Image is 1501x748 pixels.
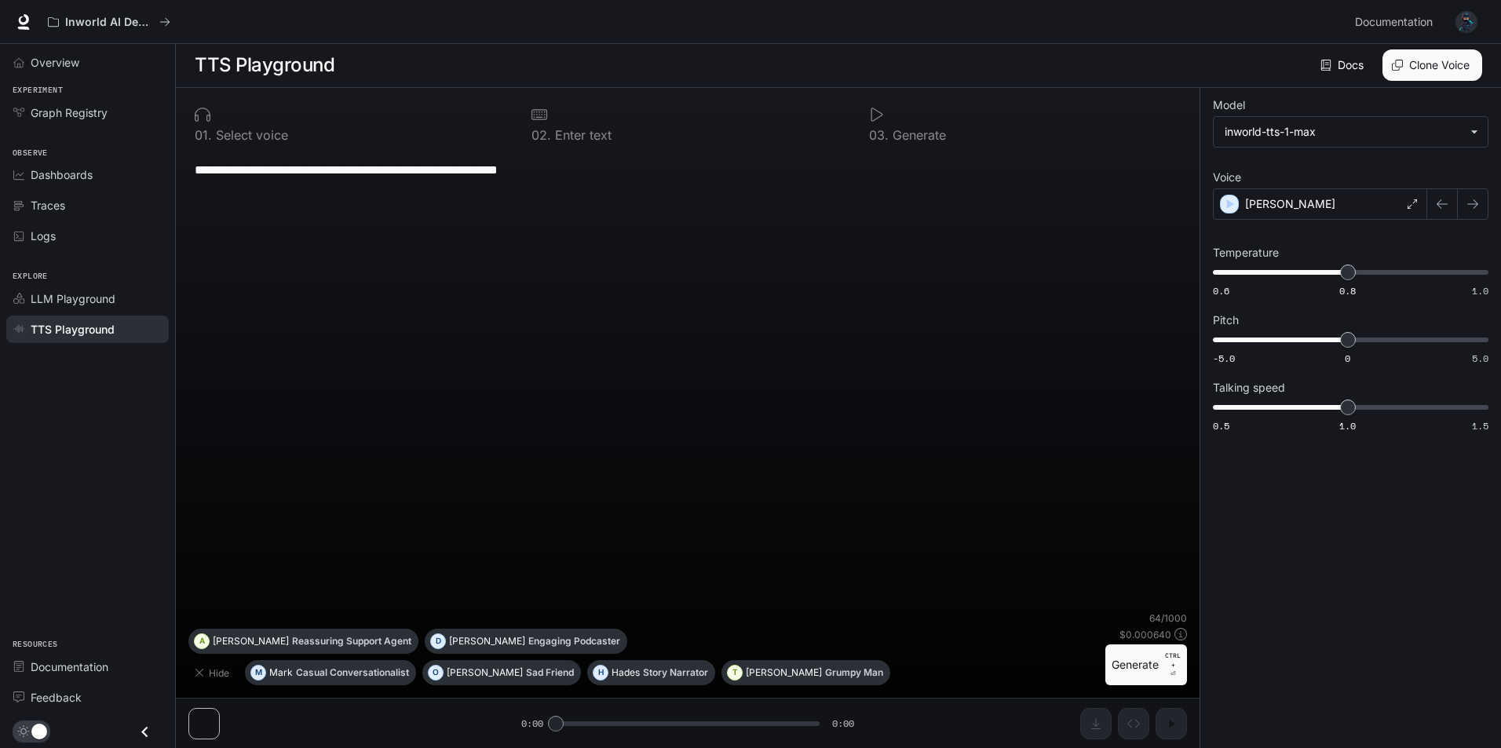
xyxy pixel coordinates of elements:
[1213,352,1235,365] span: -5.0
[526,668,574,677] p: Sad Friend
[449,637,525,646] p: [PERSON_NAME]
[1214,117,1488,147] div: inworld-tts-1-max
[746,668,822,677] p: [PERSON_NAME]
[31,659,108,675] span: Documentation
[65,16,153,29] p: Inworld AI Demos
[1105,644,1187,685] button: GenerateCTRL +⏎
[6,49,169,76] a: Overview
[1472,352,1488,365] span: 5.0
[422,660,581,685] button: O[PERSON_NAME]Sad Friend
[6,285,169,312] a: LLM Playground
[296,668,409,677] p: Casual Conversationalist
[1451,6,1482,38] button: User avatar
[1245,196,1335,212] p: [PERSON_NAME]
[869,129,889,141] p: 0 3 .
[6,192,169,219] a: Traces
[31,197,65,213] span: Traces
[31,166,93,183] span: Dashboards
[593,660,608,685] div: H
[195,129,212,141] p: 0 1 .
[31,722,47,739] span: Dark mode toggle
[188,629,418,654] button: A[PERSON_NAME]Reassuring Support Agent
[6,222,169,250] a: Logs
[1213,172,1241,183] p: Voice
[212,129,288,141] p: Select voice
[728,660,742,685] div: T
[1355,13,1433,32] span: Documentation
[213,637,289,646] p: [PERSON_NAME]
[269,668,293,677] p: Mark
[31,689,82,706] span: Feedback
[31,321,115,338] span: TTS Playground
[551,129,612,141] p: Enter text
[41,6,177,38] button: All workspaces
[31,290,115,307] span: LLM Playground
[1119,628,1171,641] p: $ 0.000640
[1213,419,1229,432] span: 0.5
[431,629,445,654] div: D
[587,660,715,685] button: HHadesStory Narrator
[127,716,163,748] button: Close drawer
[1472,284,1488,297] span: 1.0
[1213,100,1245,111] p: Model
[1472,419,1488,432] span: 1.5
[721,660,890,685] button: T[PERSON_NAME]Grumpy Man
[6,653,169,680] a: Documentation
[531,129,551,141] p: 0 2 .
[1149,611,1187,625] p: 64 / 1000
[1165,651,1181,679] p: ⏎
[612,668,640,677] p: Hades
[889,129,946,141] p: Generate
[1213,315,1239,326] p: Pitch
[425,629,627,654] button: D[PERSON_NAME]Engaging Podcaster
[31,228,56,244] span: Logs
[31,54,79,71] span: Overview
[292,637,411,646] p: Reassuring Support Agent
[31,104,108,121] span: Graph Registry
[1345,352,1350,365] span: 0
[1455,11,1477,33] img: User avatar
[188,660,239,685] button: Hide
[1225,124,1463,140] div: inworld-tts-1-max
[6,316,169,343] a: TTS Playground
[1213,284,1229,297] span: 0.6
[1317,49,1370,81] a: Docs
[195,49,334,81] h1: TTS Playground
[6,684,169,711] a: Feedback
[1165,651,1181,670] p: CTRL +
[447,668,523,677] p: [PERSON_NAME]
[251,660,265,685] div: M
[1339,284,1356,297] span: 0.8
[429,660,443,685] div: O
[245,660,416,685] button: MMarkCasual Conversationalist
[1213,382,1285,393] p: Talking speed
[1213,247,1279,258] p: Temperature
[1349,6,1444,38] a: Documentation
[6,99,169,126] a: Graph Registry
[6,161,169,188] a: Dashboards
[1382,49,1482,81] button: Clone Voice
[1339,419,1356,432] span: 1.0
[195,629,209,654] div: A
[528,637,620,646] p: Engaging Podcaster
[825,668,883,677] p: Grumpy Man
[643,668,708,677] p: Story Narrator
